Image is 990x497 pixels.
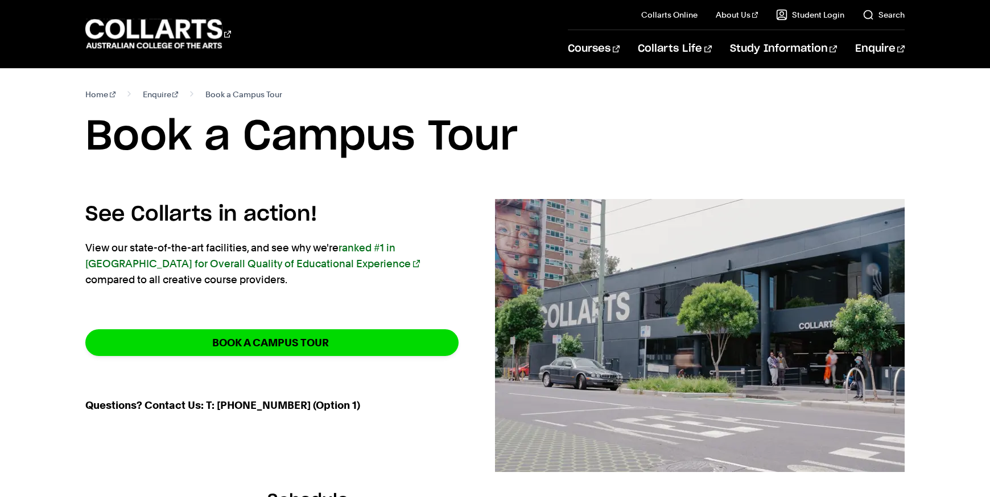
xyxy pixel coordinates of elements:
h1: Book a Campus Tour [85,111,905,163]
a: Enquire [143,86,179,102]
p: View our state-of-the-art facilities, and see why we're compared to all creative course providers. [85,240,459,288]
a: Collarts Online [641,9,698,20]
a: About Us [716,9,758,20]
a: Home [85,86,115,102]
strong: BOOK A CAMPUS TOUR [212,336,329,349]
a: Collarts Life [638,30,711,68]
a: Student Login [776,9,844,20]
strong: Questions? Contact Us: T: [PHONE_NUMBER] (Option 1) [85,399,360,411]
a: Courses [568,30,620,68]
a: Study Information [730,30,837,68]
a: Enquire [855,30,905,68]
span: Book a Campus Tour [205,86,282,102]
h4: See Collarts in action! [85,199,459,230]
a: BOOK A CAMPUS TOUR [85,329,459,356]
div: Go to homepage [85,18,231,50]
a: Search [863,9,905,20]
